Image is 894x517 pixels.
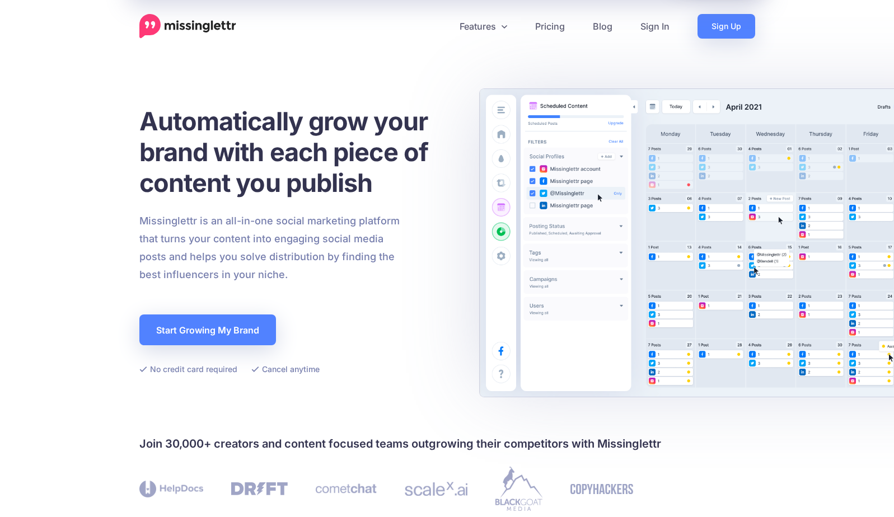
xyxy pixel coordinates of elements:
[139,314,276,345] a: Start Growing My Brand
[579,14,626,39] a: Blog
[251,362,320,376] li: Cancel anytime
[698,14,755,39] a: Sign Up
[626,14,684,39] a: Sign In
[446,14,521,39] a: Features
[139,212,400,284] p: Missinglettr is an all-in-one social marketing platform that turns your content into engaging soc...
[139,435,755,453] h4: Join 30,000+ creators and content focused teams outgrowing their competitors with Missinglettr
[139,14,236,39] a: Home
[139,362,237,376] li: No credit card required
[521,14,579,39] a: Pricing
[139,106,456,198] h1: Automatically grow your brand with each piece of content you publish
